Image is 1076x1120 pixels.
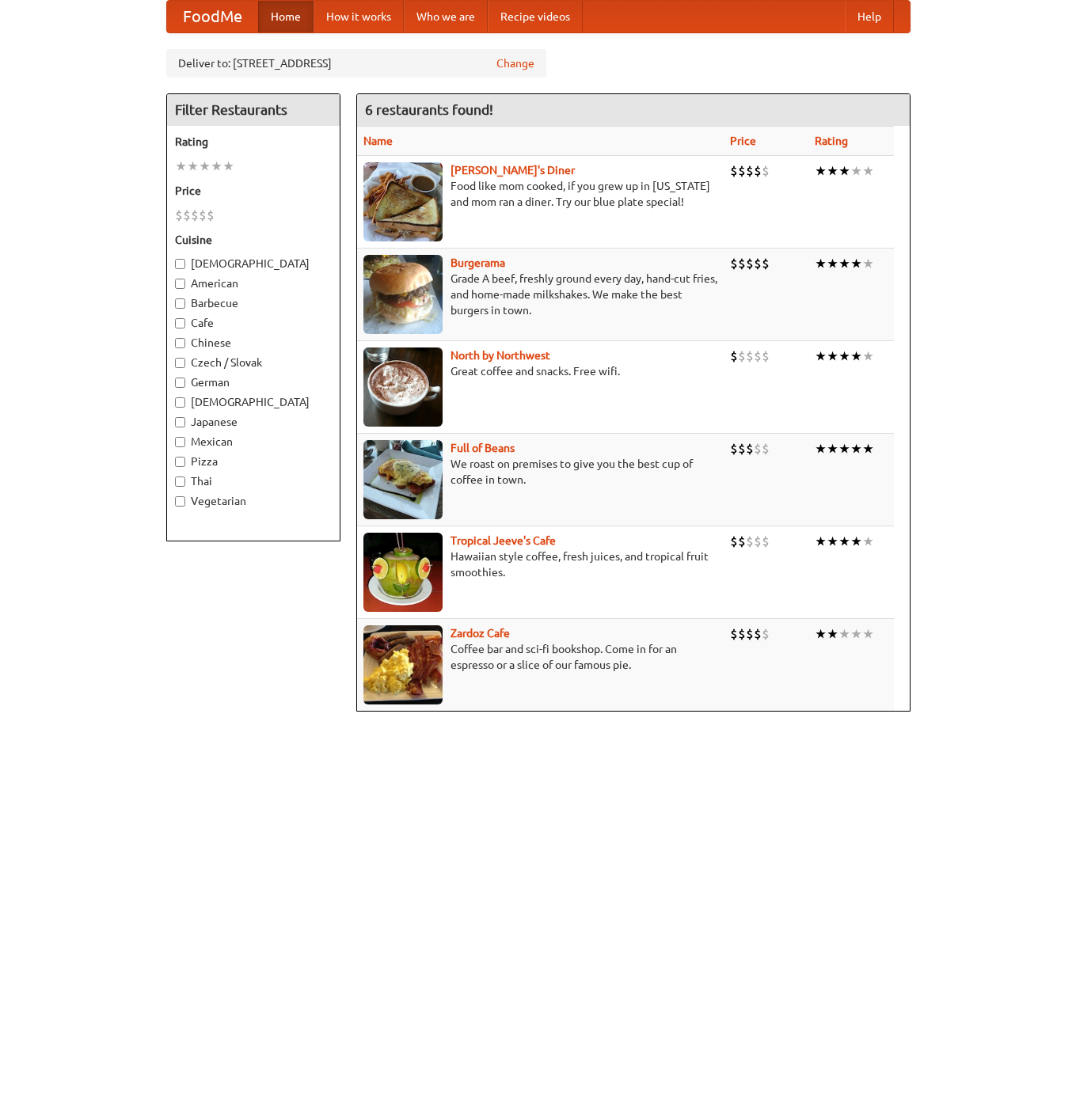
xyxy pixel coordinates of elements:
[815,533,827,550] li: ★
[738,162,746,180] li: $
[746,347,754,365] li: $
[488,1,583,32] a: Recipe videos
[815,347,827,365] li: ★
[754,440,762,457] li: $
[363,625,443,704] img: zardoz.jpg
[815,162,827,180] li: ★
[175,414,332,430] label: Japanese
[175,134,332,150] h5: Rating
[862,625,874,643] li: ★
[754,162,762,180] li: $
[762,347,770,365] li: $
[827,533,838,550] li: ★
[175,493,332,509] label: Vegetarian
[175,295,332,311] label: Barbecue
[815,625,827,643] li: ★
[746,440,754,457] li: $
[850,255,862,272] li: ★
[827,255,838,272] li: ★
[738,347,746,365] li: $
[838,255,850,272] li: ★
[191,207,199,224] li: $
[738,533,746,550] li: $
[838,625,850,643] li: ★
[746,533,754,550] li: $
[827,440,838,457] li: ★
[746,625,754,643] li: $
[754,625,762,643] li: $
[451,256,505,269] b: Burgerama
[363,255,443,334] img: burgerama.jpg
[451,164,575,177] a: [PERSON_NAME]'s Diner
[363,178,717,210] p: Food like mom cooked, if you grew up in [US_STATE] and mom ran a diner. Try our blue plate special!
[827,347,838,365] li: ★
[183,207,191,224] li: $
[175,394,332,410] label: [DEMOGRAPHIC_DATA]
[404,1,488,32] a: Who we are
[815,135,848,147] a: Rating
[175,338,185,348] input: Chinese
[730,440,738,457] li: $
[754,533,762,550] li: $
[363,440,443,519] img: beans.jpg
[838,162,850,180] li: ★
[175,279,185,289] input: American
[175,275,332,291] label: American
[175,434,332,450] label: Mexican
[730,255,738,272] li: $
[363,347,443,427] img: north.jpg
[175,256,332,271] label: [DEMOGRAPHIC_DATA]
[730,135,756,147] a: Price
[451,442,515,454] a: Full of Beans
[258,1,314,32] a: Home
[175,437,185,447] input: Mexican
[850,533,862,550] li: ★
[199,207,207,224] li: $
[451,534,556,547] a: Tropical Jeeve's Cafe
[167,94,340,126] h4: Filter Restaurants
[365,102,493,117] ng-pluralize: 6 restaurants found!
[175,496,185,507] input: Vegetarian
[746,255,754,272] li: $
[175,457,185,467] input: Pizza
[175,417,185,427] input: Japanese
[738,625,746,643] li: $
[207,207,215,224] li: $
[754,255,762,272] li: $
[762,440,770,457] li: $
[166,49,546,78] div: Deliver to: [STREET_ADDRESS]
[175,232,332,248] h5: Cuisine
[862,533,874,550] li: ★
[738,440,746,457] li: $
[314,1,404,32] a: How it works
[175,298,185,309] input: Barbecue
[738,255,746,272] li: $
[850,625,862,643] li: ★
[199,158,211,175] li: ★
[175,473,332,489] label: Thai
[175,397,185,408] input: [DEMOGRAPHIC_DATA]
[838,533,850,550] li: ★
[496,55,534,71] a: Change
[451,627,510,640] a: Zardoz Cafe
[363,549,717,580] p: Hawaiian style coffee, fresh juices, and tropical fruit smoothies.
[187,158,199,175] li: ★
[211,158,222,175] li: ★
[862,255,874,272] li: ★
[762,255,770,272] li: $
[222,158,234,175] li: ★
[746,162,754,180] li: $
[175,358,185,368] input: Czech / Slovak
[175,378,185,388] input: German
[815,440,827,457] li: ★
[451,349,550,362] a: North by Northwest
[175,335,332,351] label: Chinese
[754,347,762,365] li: $
[862,347,874,365] li: ★
[730,347,738,365] li: $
